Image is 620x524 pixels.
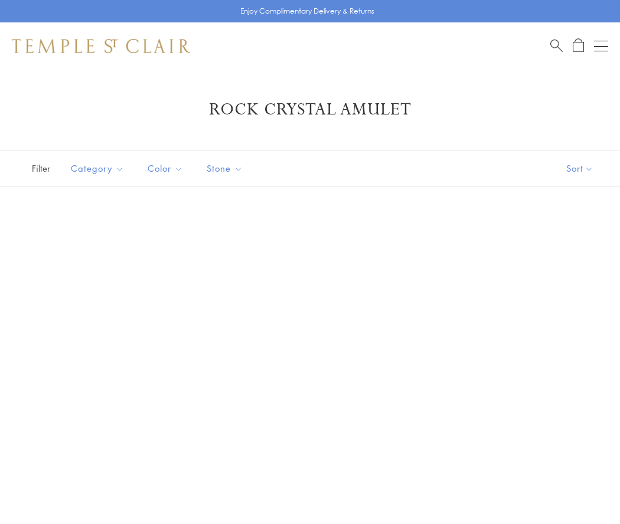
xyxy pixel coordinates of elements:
[62,155,133,182] button: Category
[594,39,608,53] button: Open navigation
[540,150,620,186] button: Show sort by
[201,161,252,176] span: Stone
[550,38,563,53] a: Search
[573,38,584,53] a: Open Shopping Bag
[65,161,133,176] span: Category
[139,155,192,182] button: Color
[12,39,190,53] img: Temple St. Clair
[198,155,252,182] button: Stone
[142,161,192,176] span: Color
[240,5,374,17] p: Enjoy Complimentary Delivery & Returns
[30,99,590,120] h1: Rock Crystal Amulet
